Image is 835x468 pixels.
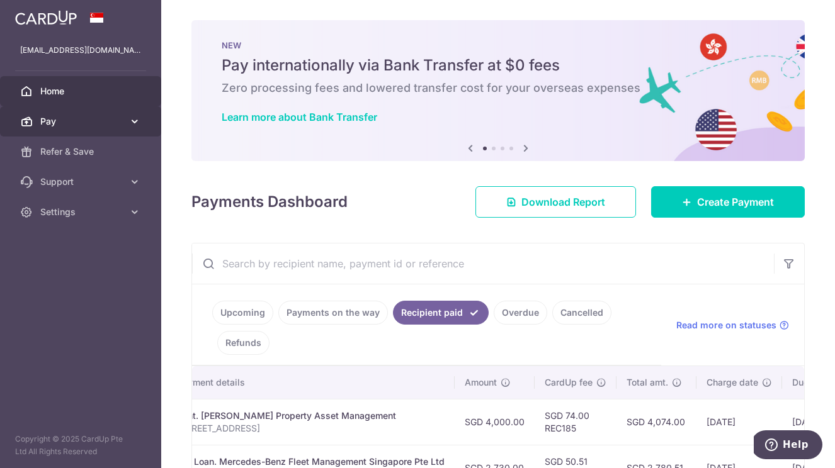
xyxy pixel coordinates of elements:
[754,430,822,462] iframe: Opens a widget where you can find more information
[191,191,348,213] h4: Payments Dashboard
[20,44,141,57] p: [EMAIL_ADDRESS][DOMAIN_NAME]
[535,399,616,445] td: SGD 74.00 REC185
[697,194,774,209] span: Create Payment
[212,301,273,325] a: Upcoming
[393,301,489,325] a: Recipient paid
[177,455,445,468] div: Car Loan. Mercedes-Benz Fleet Management Singapore Pte Ltd
[222,111,377,123] a: Learn more about Bank Transfer
[707,376,758,389] span: Charge date
[40,85,123,97] span: Home
[40,175,123,188] span: Support
[545,376,593,389] span: CardUp fee
[40,145,123,158] span: Refer & Save
[465,376,497,389] span: Amount
[222,40,775,50] p: NEW
[40,206,123,218] span: Settings
[278,301,388,325] a: Payments on the way
[222,81,775,96] h6: Zero processing fees and lowered transfer cost for your overseas expenses
[552,301,611,325] a: Cancelled
[191,20,805,161] img: Bank transfer banner
[167,366,455,399] th: Payment details
[616,399,696,445] td: SGD 4,074.00
[676,319,789,331] a: Read more on statuses
[40,115,123,128] span: Pay
[177,422,445,435] p: [STREET_ADDRESS]
[455,399,535,445] td: SGD 4,000.00
[192,243,774,284] input: Search by recipient name, payment id or reference
[222,55,775,75] h5: Pay internationally via Bank Transfer at $0 fees
[475,186,636,218] a: Download Report
[676,319,776,331] span: Read more on statuses
[494,301,547,325] a: Overdue
[627,376,668,389] span: Total amt.
[217,331,270,355] a: Refunds
[792,376,830,389] span: Due date
[521,194,605,209] span: Download Report
[177,409,445,422] div: Rent. [PERSON_NAME] Property Asset Management
[15,10,77,25] img: CardUp
[696,399,782,445] td: [DATE]
[651,186,805,218] a: Create Payment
